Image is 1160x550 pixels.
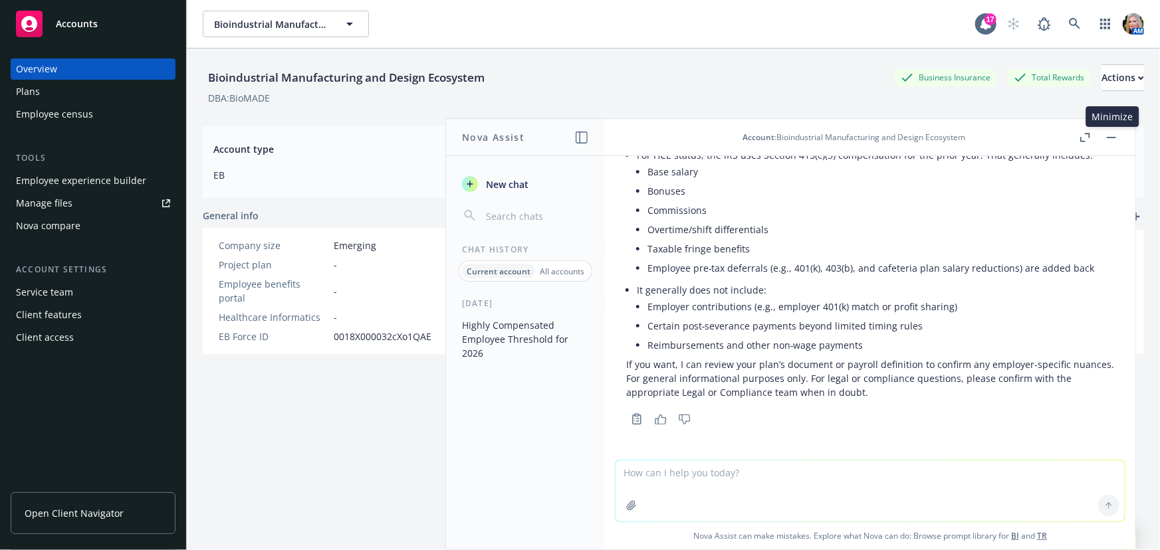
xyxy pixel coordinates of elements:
[631,413,643,425] svg: Copy to clipboard
[203,11,369,37] button: Bioindustrial Manufacturing and Design Ecosystem
[1037,530,1047,541] a: TR
[11,104,175,125] a: Employee census
[647,316,1114,335] li: Certain post‑severance payments beyond limited timing rules
[674,410,695,428] button: Thumbs down
[647,181,1114,201] li: Bonuses
[334,258,337,272] span: -
[11,263,175,276] div: Account settings
[11,81,175,102] a: Plans
[11,193,175,214] a: Manage files
[462,130,524,144] h1: Nova Assist
[647,201,1114,220] li: Commissions
[334,310,337,324] span: -
[446,298,605,309] div: [DATE]
[743,132,966,143] div: : Bioindustrial Manufacturing and Design Ecosystem
[16,215,80,236] div: Nova compare
[16,327,74,348] div: Client access
[16,104,93,125] div: Employee census
[457,172,594,196] button: New chat
[56,19,98,29] span: Accounts
[219,277,328,305] div: Employee benefits portal
[647,220,1114,239] li: Overtime/shift differentials
[16,193,72,214] div: Manage files
[208,91,270,105] div: DBA: BioMADE
[11,215,175,236] a: Nova compare
[1123,13,1144,35] img: photo
[16,304,82,325] div: Client features
[895,69,997,86] div: Business Insurance
[1008,69,1091,86] div: Total Rewards
[11,151,175,165] div: Tools
[1086,106,1139,127] div: Minimize
[1062,11,1088,37] a: Search
[11,282,175,303] a: Service team
[219,310,328,324] div: Healthcare Informatics
[743,132,775,143] span: Account
[985,13,996,25] div: 17
[647,162,1114,181] li: Base salary
[11,5,175,43] a: Accounts
[483,207,589,225] input: Search chats
[1031,11,1058,37] a: Report a Bug
[334,238,376,252] span: Emerging
[334,329,431,343] span: 0018X000032cXo1QAE
[16,81,40,102] div: Plans
[637,280,1114,357] li: It generally does not include:
[219,329,328,343] div: EB Force ID
[1092,11,1119,37] a: Switch app
[457,314,594,364] button: Highly Compensated Employee Threshold for 2026
[626,357,1114,399] p: If you want, I can review your plan’s document or payroll definition to confirm any employer-spec...
[219,238,328,252] div: Company size
[467,266,530,277] p: Current account
[11,58,175,80] a: Overview
[213,142,657,156] span: Account type
[647,297,1114,316] li: Employer contributions (e.g., employer 401(k) match or profit sharing)
[1128,209,1144,225] a: add
[540,266,584,277] p: All accounts
[647,335,1114,355] li: Reimbursements and other non‑wage payments
[334,284,337,298] span: -
[219,258,328,272] div: Project plan
[203,69,490,86] div: Bioindustrial Manufacturing and Design Ecosystem
[16,170,146,191] div: Employee experience builder
[214,17,329,31] span: Bioindustrial Manufacturing and Design Ecosystem
[1102,64,1144,91] button: Actions
[647,239,1114,258] li: Taxable fringe benefits
[203,209,259,223] span: General info
[213,168,657,182] span: EB
[1011,530,1019,541] a: BI
[11,170,175,191] a: Employee experience builder
[647,258,1114,278] li: Employee pre‑tax deferrals (e.g., 401(k), 403(b), and cafeteria plan salary reductions) are added...
[11,327,175,348] a: Client access
[610,522,1130,549] span: Nova Assist can make mistakes. Explore what Nova can do: Browse prompt library for and
[11,304,175,325] a: Client features
[446,244,605,255] div: Chat History
[16,58,57,80] div: Overview
[25,506,124,520] span: Open Client Navigator
[637,145,1114,280] li: For HCE status, the IRS uses Section 415(c)(3) compensation for the prior year. That generally in...
[16,282,73,303] div: Service team
[1102,65,1144,90] div: Actions
[1000,11,1027,37] a: Start snowing
[483,177,528,191] span: New chat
